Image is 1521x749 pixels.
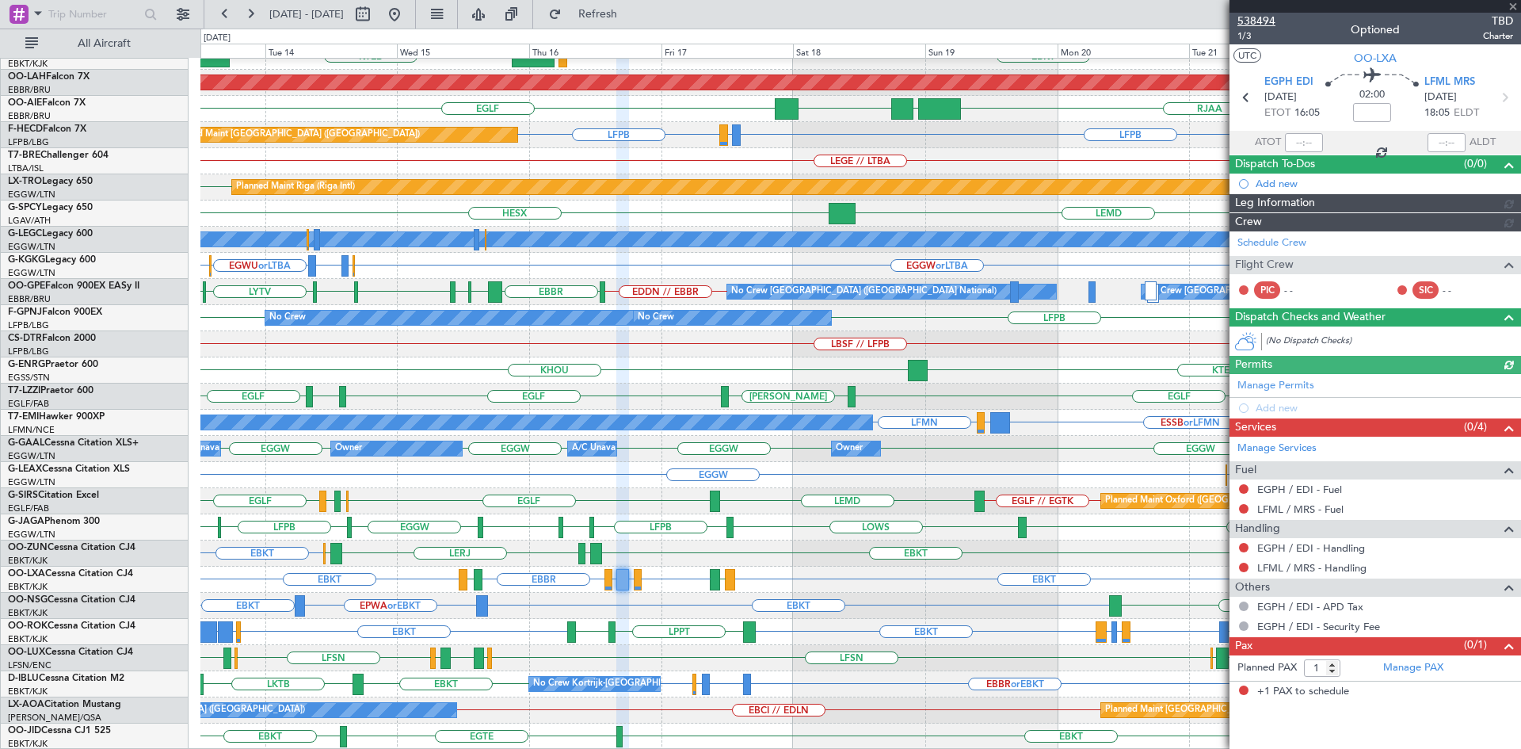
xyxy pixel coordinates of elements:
a: EGGW/LTN [8,241,55,253]
span: CS-DTR [8,334,42,343]
a: G-SIRSCitation Excel [8,491,99,500]
div: Mon 20 [1058,44,1190,58]
div: Optioned [1351,21,1400,38]
div: No Crew Kortrijk-[GEOGRAPHIC_DATA] [533,672,696,696]
a: EBKT/KJK [8,58,48,70]
div: (No Dispatch Checks) [1266,334,1521,351]
a: T7-EMIHawker 900XP [8,412,105,422]
a: LTBA/ISL [8,162,44,174]
a: G-SPCYLegacy 650 [8,203,93,212]
a: G-LEAXCessna Citation XLS [8,464,130,474]
label: Planned PAX [1237,660,1297,676]
div: Planned Maint Riga (Riga Intl) [236,175,355,199]
div: Fri 17 [661,44,794,58]
a: OO-LUXCessna Citation CJ4 [8,648,133,657]
a: CS-DTRFalcon 2000 [8,334,96,343]
div: Planned Maint [GEOGRAPHIC_DATA] [1105,698,1256,722]
a: OO-LXACessna Citation CJ4 [8,569,133,579]
span: ELDT [1454,105,1479,121]
a: LGAV/ATH [8,215,51,227]
span: All Aircraft [41,38,167,49]
span: (0/4) [1464,418,1487,435]
span: 18:05 [1424,105,1450,121]
a: EGLF/FAB [8,398,49,410]
a: [PERSON_NAME]/QSA [8,712,101,724]
span: F-GPNJ [8,308,42,317]
span: ETOT [1264,105,1290,121]
span: [DATE] - [DATE] [269,7,344,21]
a: EGPH / EDI - APD Tax [1257,600,1363,613]
button: Refresh [541,2,636,27]
div: A/C Unavailable [176,437,242,460]
span: +1 PAX to schedule [1257,684,1349,700]
div: Sun 19 [925,44,1058,58]
span: T7-BRE [8,151,40,160]
a: EGLF/FAB [8,503,49,514]
span: Charter [1483,29,1513,43]
span: D-IBLU [8,674,39,683]
a: EGGW/LTN [8,450,55,462]
a: G-ENRGPraetor 600 [8,360,98,369]
a: OO-LAHFalcon 7X [8,72,90,82]
div: Sat 18 [793,44,925,58]
span: OO-NSG [8,595,48,605]
a: EBKT/KJK [8,555,48,567]
a: Manage Services [1237,441,1317,457]
a: G-JAGAPhenom 300 [8,517,100,526]
a: OO-GPEFalcon 900EX EASy II [8,281,139,291]
a: F-GPNJFalcon 900EX [8,308,102,317]
a: EGPH / EDI - Handling [1257,541,1365,555]
span: LX-TRO [8,177,42,186]
div: Owner [836,437,863,460]
span: OO-GPE [8,281,45,291]
span: OO-LXA [1354,50,1397,67]
div: Planned Maint [GEOGRAPHIC_DATA] ([GEOGRAPHIC_DATA]) [170,123,420,147]
span: 538494 [1237,13,1275,29]
span: G-SIRS [8,491,38,500]
span: [DATE] [1424,90,1457,105]
a: G-LEGCLegacy 600 [8,229,93,239]
span: LFML MRS [1424,75,1475,90]
div: A/C Unavailable [572,437,638,460]
div: No Crew [638,306,674,330]
a: LFPB/LBG [8,346,49,357]
span: G-GAAL [8,438,44,448]
div: Tue 14 [265,44,398,58]
span: 16:05 [1294,105,1320,121]
span: TBD [1483,13,1513,29]
div: Wed 15 [397,44,529,58]
a: EGGW/LTN [8,529,55,541]
a: EBBR/BRU [8,293,51,305]
span: Refresh [565,9,631,20]
span: OO-ROK [8,621,48,631]
a: EGPH / EDI - Fuel [1257,483,1342,496]
a: EGGW/LTN [8,476,55,488]
a: EBBR/BRU [8,110,51,122]
span: EGPH EDI [1264,75,1313,90]
a: EBKT/KJK [8,607,48,619]
a: OO-AIEFalcon 7X [8,98,86,108]
span: Others [1235,579,1270,597]
div: No Crew [GEOGRAPHIC_DATA] ([GEOGRAPHIC_DATA] National) [731,280,997,304]
span: ALDT [1470,135,1496,151]
a: OO-JIDCessna CJ1 525 [8,726,111,736]
a: EGGW/LTN [8,267,55,279]
span: OO-LUX [8,648,45,657]
span: G-LEAX [8,464,42,474]
a: G-KGKGLegacy 600 [8,255,96,265]
a: T7-BREChallenger 604 [8,151,109,160]
span: OO-ZUN [8,543,48,552]
span: OO-LXA [8,569,45,579]
a: T7-LZZIPraetor 600 [8,386,93,396]
a: LFML / MRS - Fuel [1257,503,1344,516]
div: Tue 21 [1189,44,1321,58]
span: (0/0) [1464,155,1487,172]
span: G-ENRG [8,360,45,369]
div: Thu 16 [529,44,661,58]
a: LFML / MRS - Handling [1257,561,1367,575]
button: All Aircraft [17,31,172,56]
a: EBKT/KJK [8,633,48,645]
span: LX-AOA [8,700,44,709]
a: LFPB/LBG [8,136,49,148]
a: LFMN/NCE [8,424,55,436]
